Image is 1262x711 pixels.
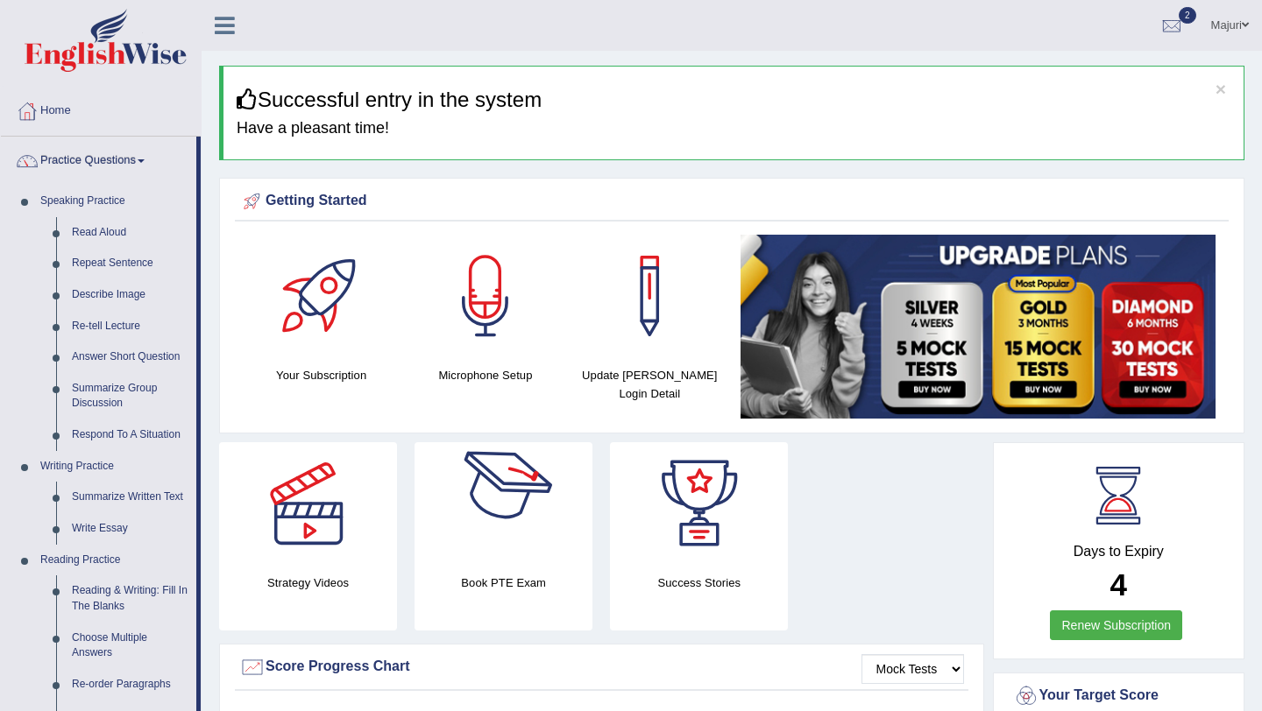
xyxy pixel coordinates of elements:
button: × [1216,80,1226,98]
a: Summarize Group Discussion [64,373,196,419]
a: Reading Practice [32,545,196,576]
a: Write Essay [64,513,196,545]
div: Your Target Score [1013,683,1225,709]
a: Writing Practice [32,451,196,482]
a: Choose Multiple Answers [64,623,196,669]
h3: Successful entry in the system [237,88,1230,111]
b: 4 [1110,567,1127,602]
a: Speaking Practice [32,186,196,217]
h4: Success Stories [610,574,788,592]
a: Answer Short Question [64,341,196,373]
div: Getting Started [239,188,1224,215]
h4: Days to Expiry [1013,544,1225,560]
a: Reading & Writing: Fill In The Blanks [64,575,196,622]
div: Score Progress Chart [239,654,964,680]
a: Respond To A Situation [64,419,196,451]
h4: Have a pleasant time! [237,120,1230,137]
h4: Microphone Setup [412,366,558,384]
h4: Book PTE Exam [415,574,592,592]
a: Re-order Paragraphs [64,669,196,700]
span: 2 [1179,7,1196,24]
h4: Your Subscription [248,366,394,384]
a: Home [1,87,201,130]
h4: Update [PERSON_NAME] Login Detail [577,366,723,403]
h4: Strategy Videos [219,574,397,592]
a: Describe Image [64,279,196,311]
a: Re-tell Lecture [64,311,196,342]
a: Summarize Written Text [64,482,196,513]
a: Renew Subscription [1050,610,1182,640]
img: small5.jpg [741,235,1216,419]
a: Repeat Sentence [64,248,196,279]
a: Practice Questions [1,137,196,180]
a: Read Aloud [64,217,196,249]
